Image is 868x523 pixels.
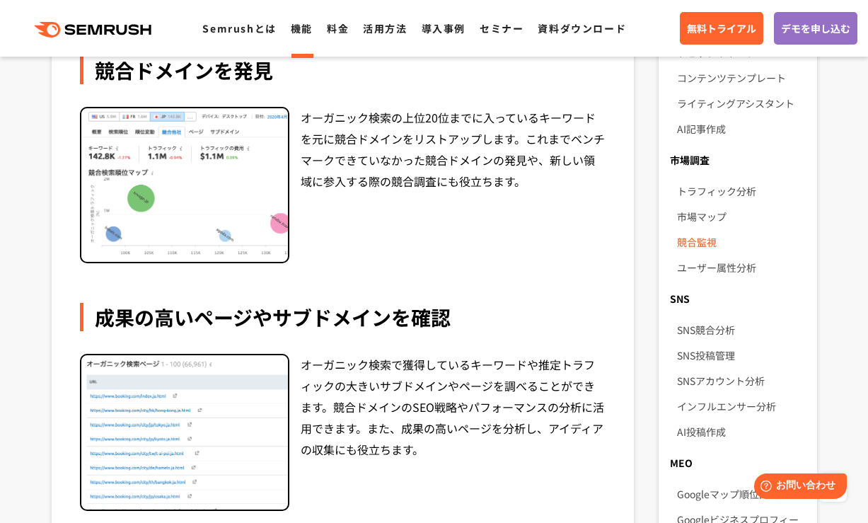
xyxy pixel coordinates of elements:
a: AI記事作成 [677,116,805,142]
a: ライティングアシスタント [677,91,805,116]
a: SNSアカウント分析 [677,368,805,393]
div: 市場調査 [659,147,816,173]
a: インフルエンサー分析 [677,393,805,419]
span: デモを申し込む [781,21,850,36]
a: セミナー [480,21,523,35]
a: ユーザー属性分析 [677,255,805,280]
div: 競合ドメインを発見 [80,56,606,84]
a: 競合監視 [677,229,805,255]
a: 活用方法 [363,21,407,35]
a: SNS投稿管理 [677,343,805,368]
a: 機能 [291,21,313,35]
div: MEO [659,450,816,476]
div: オーガニック検索で獲得しているキーワードや推定トラフィックの大きいサブドメインやページを調べることができます。競合ドメインのSEO戦略やパフォーマンスの分析に活用できます。また、成果の高いページ... [301,354,606,511]
div: オーガニック検索の上位20位までに入っているキーワードを元に競合ドメインをリストアップします。これまでベンチマークできていなかった競合ドメインの発見や、新しい領域に参入する際の競合調査にも役立ちます。 [301,107,606,264]
img: オーガニック検索分析 競合発見 [81,108,288,263]
a: AI投稿作成 [677,419,805,444]
div: 成果の高いページやサブドメインを確認 [80,303,606,331]
a: デモを申し込む [774,12,857,45]
a: 料金 [327,21,349,35]
div: SNS [659,286,816,311]
span: 無料トライアル [687,21,756,36]
a: トラフィック分析 [677,178,805,204]
img: オーガニック検索分析 トップページ [81,355,288,510]
a: Googleマップ順位計測 [677,481,805,507]
iframe: Help widget launcher [742,468,852,507]
a: SNS競合分析 [677,317,805,343]
a: 導入事例 [422,21,465,35]
a: 無料トライアル [680,12,763,45]
a: 市場マップ [677,204,805,229]
a: 資料ダウンロード [538,21,626,35]
a: Semrushとは [202,21,276,35]
a: コンテンツテンプレート [677,65,805,91]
